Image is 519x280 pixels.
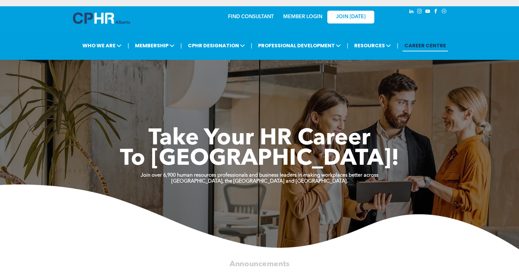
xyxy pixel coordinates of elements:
a: instagram [416,8,423,16]
img: A blue and white logo for cp alberta [73,13,130,24]
span: WHO WE ARE [80,40,123,51]
a: linkedin [408,8,415,16]
strong: [GEOGRAPHIC_DATA], the [GEOGRAPHIC_DATA] and [GEOGRAPHIC_DATA]. [171,179,348,184]
a: Social network [441,8,448,16]
span: MEMBERSHIP [133,40,176,51]
li: | [251,39,252,52]
span: RESOURCES [352,40,393,51]
strong: Join over 6,900 human resources professionals and business leaders in making workplaces better ac... [141,173,378,178]
li: | [180,39,182,52]
li: | [347,39,348,52]
span: To [GEOGRAPHIC_DATA]! [120,148,399,170]
span: CPHR DESIGNATION [186,40,247,51]
a: CAREER CENTRE [402,40,448,51]
a: MEMBER LOGIN [283,14,322,19]
a: FIND CONSULTANT [228,14,274,19]
span: JOIN [DATE] [336,14,366,20]
a: facebook [433,8,439,16]
a: JOIN [DATE] [327,11,374,23]
span: Announcements [230,260,289,268]
li: | [127,39,129,52]
span: Take Your HR Career [148,127,371,150]
span: PROFESSIONAL DEVELOPMENT [256,40,343,51]
li: | [397,39,398,52]
a: youtube [424,8,431,16]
